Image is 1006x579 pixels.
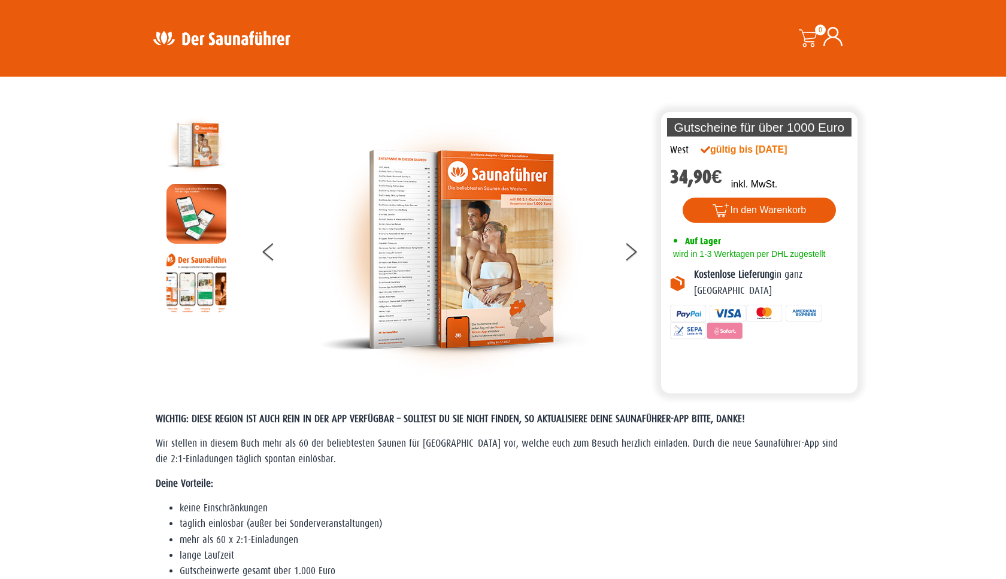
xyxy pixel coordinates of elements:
span: 0 [815,25,826,35]
strong: Deine Vorteile: [156,478,213,489]
img: der-saunafuehrer-2025-west [319,115,589,384]
li: keine Einschränkungen [180,501,850,516]
li: Gutscheinwerte gesamt über 1.000 Euro [180,563,850,579]
div: West [670,143,689,158]
p: in ganz [GEOGRAPHIC_DATA] [694,267,849,299]
span: wird in 1-3 Werktagen per DHL zugestellt [670,249,825,259]
span: Wir stellen in diesem Buch mehr als 60 der beliebtesten Saunen für [GEOGRAPHIC_DATA] vor, welche ... [156,438,838,465]
img: MOCKUP-iPhone_regional [166,184,226,244]
span: Auf Lager [685,235,721,247]
li: täglich einlösbar (außer bei Sonderveranstaltungen) [180,516,850,532]
img: der-saunafuehrer-2025-west [166,115,226,175]
span: WICHTIG: DIESE REGION IST AUCH REIN IN DER APP VERFÜGBAR – SOLLTEST DU SIE NICHT FINDEN, SO AKTUA... [156,413,745,425]
b: Kostenlose Lieferung [694,269,774,280]
p: Gutscheine für über 1000 Euro [667,118,852,137]
button: In den Warenkorb [683,198,837,223]
span: € [711,166,722,188]
p: inkl. MwSt. [731,177,777,192]
div: gültig bis [DATE] [701,143,813,157]
bdi: 34,90 [670,166,722,188]
li: lange Laufzeit [180,548,850,563]
img: Anleitung7tn [166,253,226,313]
li: mehr als 60 x 2:1-Einladungen [180,532,850,548]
